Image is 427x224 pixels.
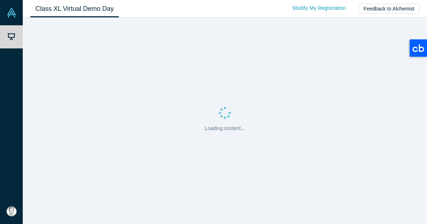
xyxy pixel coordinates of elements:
[205,125,245,132] p: Loading content...
[7,206,17,216] img: Wayne Boulais's Account
[285,2,353,14] a: Modify My Registration
[7,8,17,18] img: Alchemist Vault Logo
[30,0,119,17] a: Class XL Virtual Demo Day
[358,4,419,14] button: Feedback to Alchemist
